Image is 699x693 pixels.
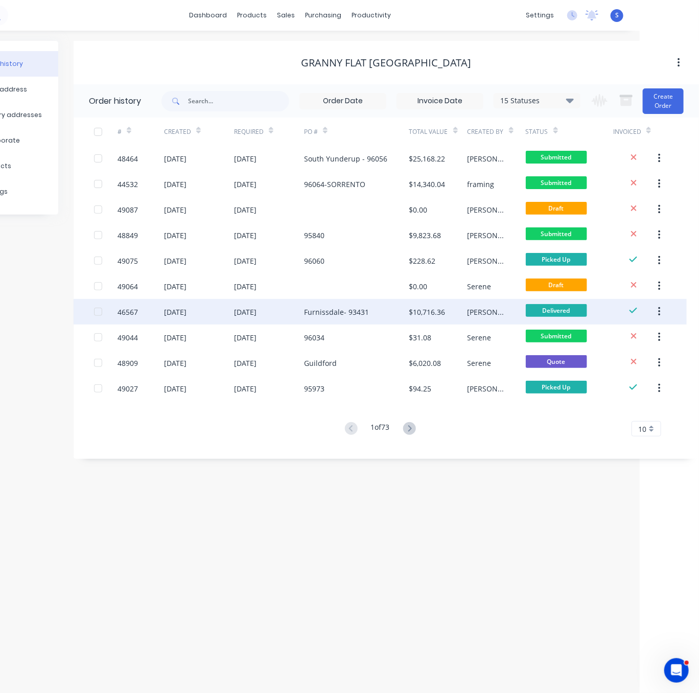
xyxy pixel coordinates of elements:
div: 44532 [118,179,138,190]
div: [PERSON_NAME] [468,230,505,241]
div: productivity [347,8,397,23]
div: Created By [468,127,504,136]
div: 96060 [304,256,324,266]
div: Total Value [409,127,448,136]
div: products [232,8,272,23]
span: Draft [526,279,587,291]
div: Status [526,118,613,146]
div: # [118,118,164,146]
div: PO # [304,118,409,146]
div: $94.25 [409,383,432,394]
span: 10 [638,424,646,434]
div: $6,020.08 [409,358,441,368]
div: Invoiced [613,118,660,146]
div: $10,716.36 [409,307,446,317]
button: Create Order [643,88,684,114]
span: Submitted [526,330,587,342]
div: [DATE] [164,153,187,164]
input: Search... [188,91,289,111]
div: [DATE] [234,230,257,241]
span: Quote [526,355,587,368]
div: 48909 [118,358,138,368]
div: 96064-SORRENTO [304,179,365,190]
span: Picked Up [526,253,587,266]
div: Required [234,127,264,136]
div: [DATE] [164,383,187,394]
div: [DATE] [164,204,187,215]
div: Created By [468,118,526,146]
div: [DATE] [234,256,257,266]
div: Created [164,118,234,146]
div: framing [468,179,495,190]
div: [PERSON_NAME] [468,307,505,317]
div: [DATE] [164,307,187,317]
div: PO # [304,127,318,136]
div: # [118,127,122,136]
div: 49075 [118,256,138,266]
div: $9,823.68 [409,230,441,241]
div: [DATE] [164,179,187,190]
div: 49027 [118,383,138,394]
div: purchasing [300,8,347,23]
div: 48849 [118,230,138,241]
div: [PERSON_NAME] [468,153,505,164]
div: 15 Statuses [494,95,580,106]
div: $25,168.22 [409,153,446,164]
div: [DATE] [164,332,187,343]
div: [DATE] [234,204,257,215]
div: [DATE] [164,230,187,241]
div: Furnissdale- 93431 [304,307,369,317]
div: 49064 [118,281,138,292]
div: Required [234,118,304,146]
div: Invoiced [613,127,641,136]
div: [DATE] [234,179,257,190]
div: Total Value [409,118,468,146]
div: Created [164,127,191,136]
div: 49087 [118,204,138,215]
div: [DATE] [234,281,257,292]
div: 95973 [304,383,324,394]
div: 48464 [118,153,138,164]
div: $31.08 [409,332,432,343]
span: Submitted [526,176,587,189]
div: Serene [468,332,492,343]
span: Submitted [526,151,587,164]
input: Order Date [300,94,386,109]
div: Order history [89,95,141,107]
div: $0.00 [409,281,428,292]
div: $228.62 [409,256,436,266]
div: [PERSON_NAME] [468,204,505,215]
div: [DATE] [234,332,257,343]
input: Invoice Date [397,94,483,109]
div: Guildford [304,358,337,368]
span: Submitted [526,227,587,240]
div: $14,340.04 [409,179,446,190]
div: [DATE] [164,256,187,266]
a: dashboard [184,8,232,23]
div: [PERSON_NAME] [468,383,505,394]
div: [PERSON_NAME] [468,256,505,266]
span: Draft [526,202,587,215]
div: [DATE] [164,281,187,292]
div: 1 of 73 [371,422,390,436]
div: [DATE] [234,383,257,394]
span: Delivered [526,304,587,317]
div: South Yunderup - 96056 [304,153,387,164]
div: [DATE] [234,153,257,164]
div: Serene [468,358,492,368]
div: sales [272,8,300,23]
div: Granny Flat [GEOGRAPHIC_DATA] [301,57,472,69]
div: Status [526,127,548,136]
div: [DATE] [234,307,257,317]
div: [DATE] [234,358,257,368]
span: Picked Up [526,381,587,394]
iframe: Intercom live chat [664,658,689,683]
div: 95840 [304,230,324,241]
div: 96034 [304,332,324,343]
div: 49044 [118,332,138,343]
div: 46567 [118,307,138,317]
div: Serene [468,281,492,292]
div: [DATE] [164,358,187,368]
div: settings [521,8,559,23]
div: $0.00 [409,204,428,215]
